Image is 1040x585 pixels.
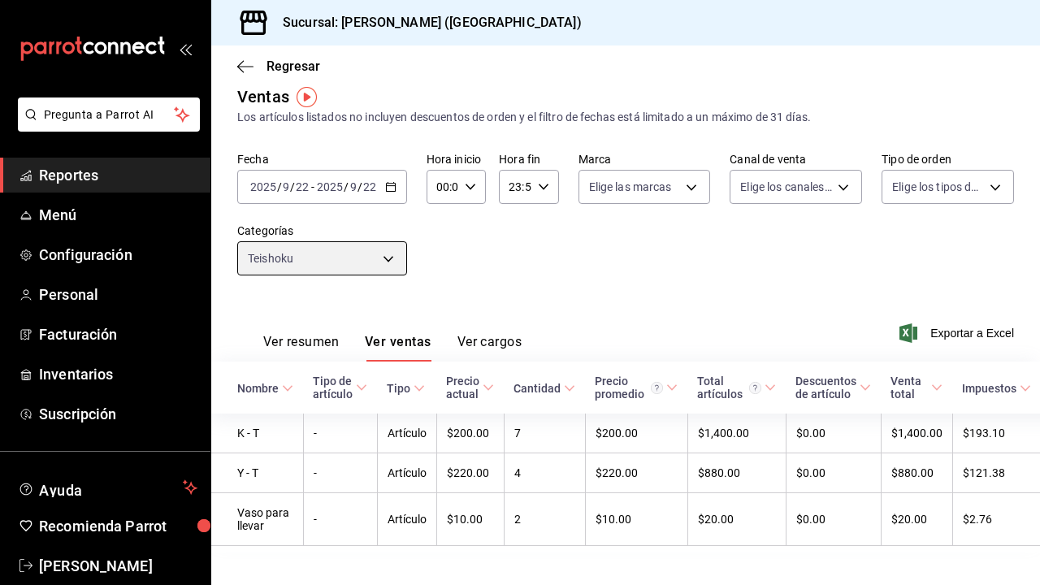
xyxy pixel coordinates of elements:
[881,453,952,493] td: $880.00
[311,180,314,193] span: -
[881,493,952,546] td: $20.00
[387,382,410,395] div: Tipo
[44,106,175,123] span: Pregunta a Parrot AI
[595,375,678,401] span: Precio promedio
[365,334,431,362] button: Ver ventas
[697,375,776,401] span: Total artículos
[282,180,290,193] input: --
[39,403,197,425] span: Suscripción
[357,180,362,193] span: /
[237,382,293,395] span: Nombre
[290,180,295,193] span: /
[39,515,197,537] span: Recomienda Parrot
[303,493,377,546] td: -
[786,493,881,546] td: $0.00
[387,382,425,395] span: Tipo
[377,453,436,493] td: Artículo
[237,84,289,109] div: Ventas
[39,363,197,385] span: Inventarios
[211,453,303,493] td: Y - T
[881,414,952,453] td: $1,400.00
[39,204,197,226] span: Menú
[39,284,197,305] span: Personal
[585,493,687,546] td: $10.00
[316,180,344,193] input: ----
[504,493,585,546] td: 2
[795,375,856,401] div: Descuentos de artículo
[211,414,303,453] td: K - T
[513,382,561,395] div: Cantidad
[295,180,310,193] input: --
[578,154,711,165] label: Marca
[687,414,786,453] td: $1,400.00
[263,334,522,362] div: navigation tabs
[697,375,761,401] div: Total artículos
[362,180,377,193] input: --
[248,250,293,266] span: Teishoku
[589,179,672,195] span: Elige las marcas
[749,382,761,394] svg: El total artículos considera cambios de precios en los artículos así como costos adicionales por ...
[237,58,320,74] button: Regresar
[585,453,687,493] td: $220.00
[890,375,928,401] div: Venta total
[270,13,582,32] h3: Sucursal: [PERSON_NAME] ([GEOGRAPHIC_DATA])
[377,414,436,453] td: Artículo
[504,453,585,493] td: 4
[427,154,486,165] label: Hora inicio
[39,164,197,186] span: Reportes
[740,179,832,195] span: Elige los canales de venta
[39,478,176,497] span: Ayuda
[890,375,942,401] span: Venta total
[585,414,687,453] td: $200.00
[237,109,1014,126] div: Los artículos listados no incluyen descuentos de orden y el filtro de fechas está limitado a un m...
[651,382,663,394] svg: Precio promedio = Total artículos / cantidad
[211,493,303,546] td: Vaso para llevar
[786,414,881,453] td: $0.00
[313,375,367,401] span: Tipo de artículo
[39,323,197,345] span: Facturación
[595,375,663,401] div: Precio promedio
[436,414,504,453] td: $200.00
[313,375,353,401] div: Tipo de artículo
[882,154,1014,165] label: Tipo de orden
[349,180,357,193] input: --
[499,154,558,165] label: Hora fin
[962,382,1016,395] div: Impuestos
[687,453,786,493] td: $880.00
[303,453,377,493] td: -
[297,87,317,107] img: Tooltip marker
[730,154,862,165] label: Canal de venta
[266,58,320,74] span: Regresar
[446,375,494,401] span: Precio actual
[795,375,871,401] span: Descuentos de artículo
[903,323,1014,343] button: Exportar a Excel
[457,334,522,362] button: Ver cargos
[786,453,881,493] td: $0.00
[436,453,504,493] td: $220.00
[277,180,282,193] span: /
[249,180,277,193] input: ----
[237,225,407,236] label: Categorías
[237,154,407,165] label: Fecha
[18,97,200,132] button: Pregunta a Parrot AI
[446,375,479,401] div: Precio actual
[39,244,197,266] span: Configuración
[513,382,575,395] span: Cantidad
[303,414,377,453] td: -
[436,493,504,546] td: $10.00
[11,118,200,135] a: Pregunta a Parrot AI
[263,334,339,362] button: Ver resumen
[39,555,197,577] span: [PERSON_NAME]
[179,42,192,55] button: open_drawer_menu
[377,493,436,546] td: Artículo
[344,180,349,193] span: /
[504,414,585,453] td: 7
[962,382,1031,395] span: Impuestos
[892,179,984,195] span: Elige los tipos de orden
[687,493,786,546] td: $20.00
[237,382,279,395] div: Nombre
